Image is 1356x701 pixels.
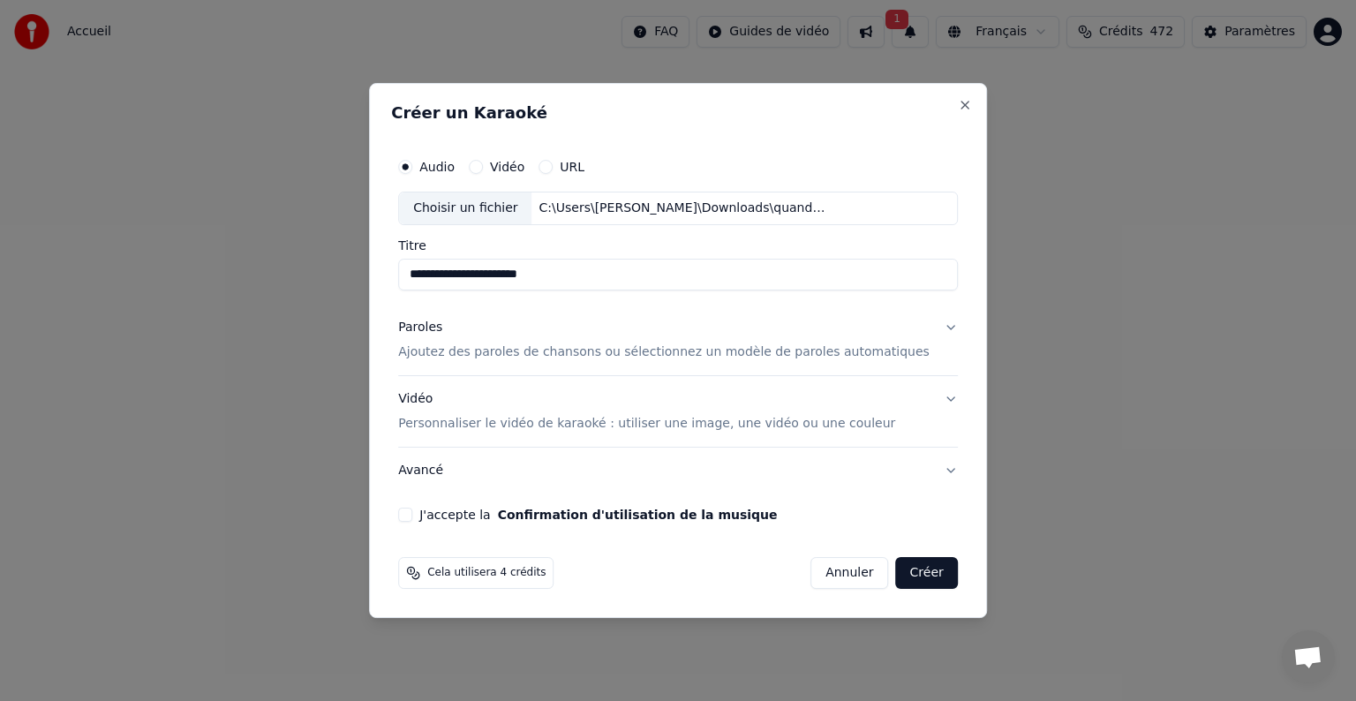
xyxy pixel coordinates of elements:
button: Avancé [398,448,958,494]
div: C:\Users\[PERSON_NAME]\Downloads\quand la musique résonne.mp3 [532,200,832,217]
h2: Créer un Karaoké [391,105,965,121]
button: ParolesAjoutez des paroles de chansons ou sélectionnez un modèle de paroles automatiques [398,305,958,375]
label: Audio [419,161,455,173]
button: Annuler [810,557,888,589]
div: Vidéo [398,390,895,433]
p: Ajoutez des paroles de chansons ou sélectionnez un modèle de paroles automatiques [398,343,930,361]
button: Créer [896,557,958,589]
label: J'accepte la [419,509,777,521]
p: Personnaliser le vidéo de karaoké : utiliser une image, une vidéo ou une couleur [398,415,895,433]
div: Paroles [398,319,442,336]
div: Choisir un fichier [399,192,531,224]
label: Vidéo [490,161,524,173]
label: Titre [398,239,958,252]
span: Cela utilisera 4 crédits [427,566,546,580]
button: J'accepte la [498,509,778,521]
button: VidéoPersonnaliser le vidéo de karaoké : utiliser une image, une vidéo ou une couleur [398,376,958,447]
label: URL [560,161,584,173]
